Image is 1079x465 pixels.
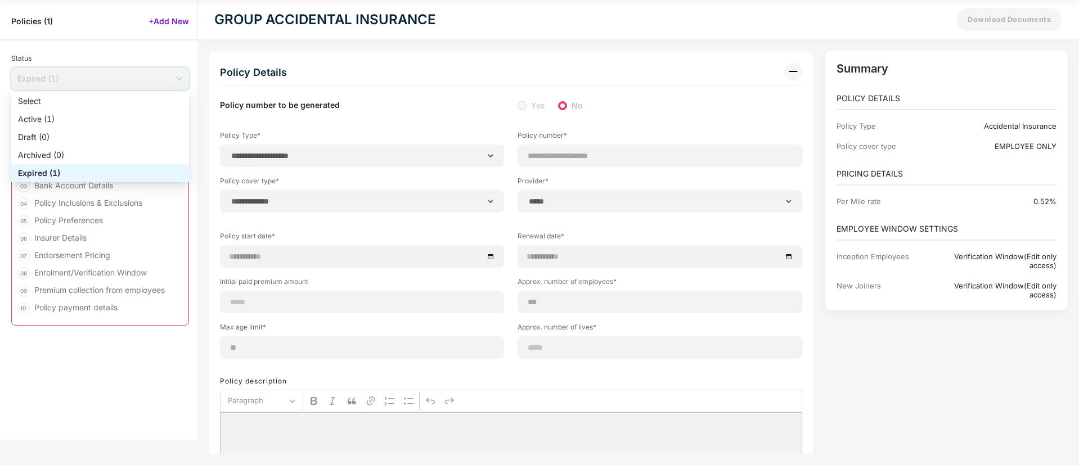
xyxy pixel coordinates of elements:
label: Policy number* [518,130,802,145]
div: Policy Type [837,121,928,130]
div: Expired (1) [18,167,182,179]
div: Select [18,95,182,107]
div: Endorsement Pricing [34,250,110,260]
label: Policy Type* [220,130,504,145]
label: Initial paid premium amount [220,277,504,291]
div: Archived (0) [11,146,189,164]
div: 04 [17,197,30,210]
button: Download Documents [956,8,1062,31]
span: Paragraph [228,394,286,408]
label: Renewal date* [518,231,802,245]
div: 06 [17,232,30,245]
p: EMPLOYEE WINDOW SETTINGS [837,223,1057,235]
span: Yes [527,100,549,112]
div: Verification Window(Edit only access) [928,281,1056,299]
label: Policy start date* [220,231,504,245]
div: Premium collection from employees [34,285,165,295]
p: Summary [837,62,1057,75]
div: Enrolment/Verification Window [34,267,147,278]
div: 07 [17,250,30,262]
div: Policy Details [220,62,287,83]
img: svg+xml;base64,PHN2ZyB3aWR0aD0iMzIiIGhlaWdodD0iMzIiIHZpZXdCb3g9IjAgMCAzMiAzMiIgZmlsbD0ibm9uZSIgeG... [784,62,802,80]
label: Policy description [220,377,287,385]
div: EMPLOYEE ONLY [928,142,1056,151]
label: Provider* [518,176,802,190]
div: Verification Window(Edit only access) [928,252,1056,270]
button: Paragraph [223,392,300,410]
div: Per Mile rate [837,197,928,206]
label: Policy cover type* [220,176,504,190]
span: No [567,100,587,112]
span: +Add New [149,16,189,26]
div: Editor toolbar [220,390,802,412]
div: Policy payment details [34,302,118,313]
p: POLICY DETAILS [837,92,1057,105]
div: Bank Account Details [34,180,113,191]
div: 05 [17,215,30,227]
label: Max age limit* [220,322,504,336]
div: Policy cover type [837,142,928,151]
div: New Joiners [837,281,928,299]
div: Inception Employees [837,252,928,270]
div: Policy Inclusions & Exclusions [34,197,142,208]
div: Active (1) [11,110,189,128]
div: Draft (0) [18,131,182,143]
div: 03 [17,180,30,192]
div: Draft (0) [11,128,189,146]
label: Policy number to be generated [220,100,340,112]
div: Active (1) [18,113,182,125]
div: 09 [17,285,30,297]
div: Policy Preferences [34,215,103,225]
div: Insurer Details [34,232,87,243]
p: PRICING DETAILS [837,168,1057,180]
label: Approx. number of lives* [518,322,802,336]
div: 08 [17,267,30,279]
div: Select [11,92,189,110]
div: Archived (0) [18,149,182,161]
div: Accidental Insurance [928,121,1056,130]
div: 10 [17,302,30,314]
div: 0.52% [928,197,1056,206]
span: Policies ( 1 ) [11,16,53,26]
label: Approx. number of employees* [518,277,802,291]
span: Expired (1) [17,70,183,87]
div: Expired (1) [11,164,189,182]
span: Status [11,54,32,62]
div: GROUP ACCIDENTAL INSURANCE [214,10,436,30]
